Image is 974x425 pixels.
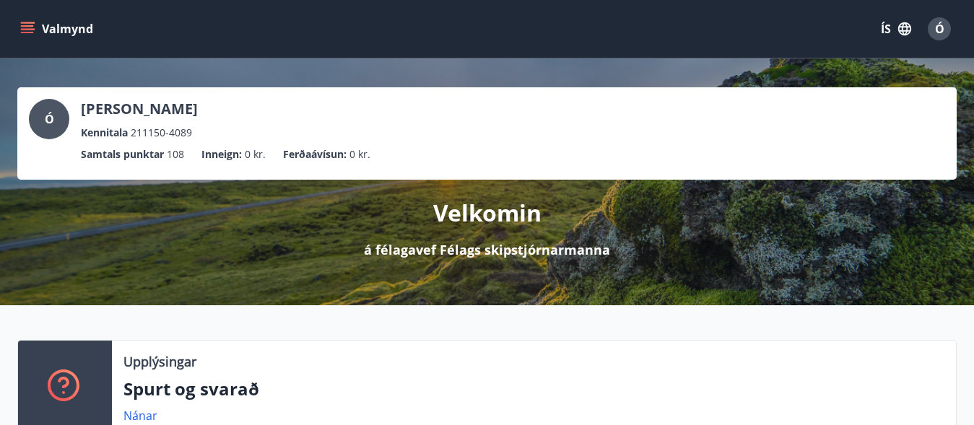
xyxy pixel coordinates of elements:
[123,377,944,401] p: Spurt og svarað
[349,146,370,162] span: 0 kr.
[17,16,99,42] button: menu
[201,146,242,162] p: Inneign :
[922,12,957,46] button: Ó
[283,146,347,162] p: Ferðaávísun :
[81,125,128,141] p: Kennitala
[131,125,192,141] span: 211150-4089
[123,352,196,371] p: Upplýsingar
[245,146,266,162] span: 0 kr.
[364,240,610,259] p: á félagavef Félags skipstjórnarmanna
[81,99,198,119] p: [PERSON_NAME]
[81,146,164,162] p: Samtals punktar
[433,197,542,229] p: Velkomin
[935,21,944,37] span: Ó
[45,111,54,127] span: Ó
[167,146,184,162] span: 108
[873,16,919,42] button: ÍS
[123,408,157,424] a: Nánar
